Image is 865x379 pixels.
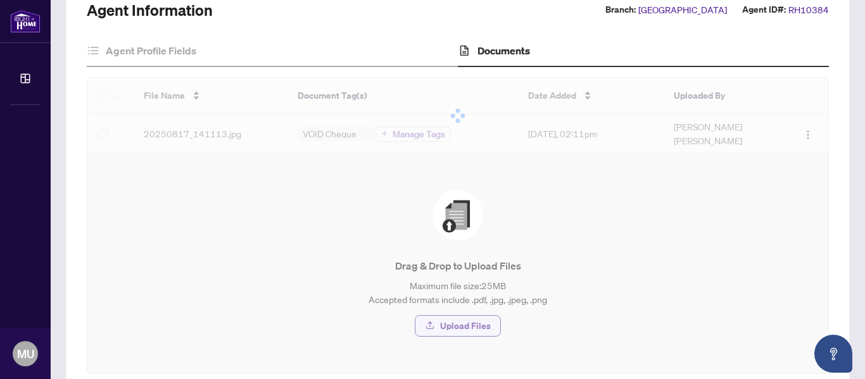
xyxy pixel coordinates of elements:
img: File Upload [432,190,483,240]
span: RH10384 [788,3,829,17]
span: File UploadDrag & Drop to Upload FilesMaximum file size:25MBAccepted formats include .pdf, .jpg, ... [103,168,813,358]
p: Maximum file size: 25 MB Accepted formats include .pdf, .jpg, .jpeg, .png [113,278,803,306]
button: Open asap [814,335,852,373]
p: Drag & Drop to Upload Files [113,258,803,273]
h4: Documents [477,43,530,58]
span: [GEOGRAPHIC_DATA] [638,3,727,17]
h4: Agent Profile Fields [106,43,196,58]
button: Upload Files [415,315,501,337]
label: Agent ID#: [742,3,786,17]
img: logo [10,9,41,33]
span: MU [17,345,34,363]
span: Upload Files [440,316,491,336]
label: Branch: [605,3,636,17]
